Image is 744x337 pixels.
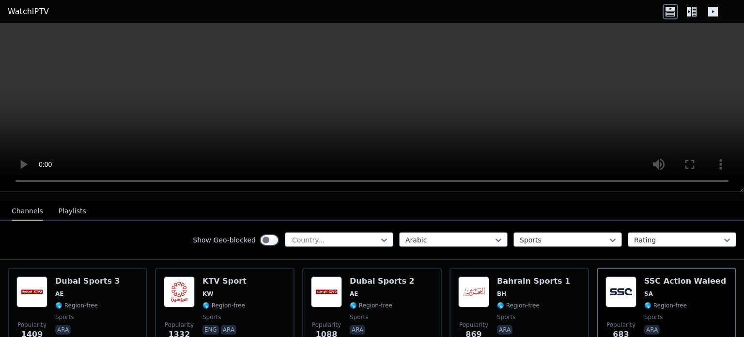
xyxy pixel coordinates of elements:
p: eng [202,325,219,335]
p: ara [644,325,660,335]
span: SA [644,290,653,298]
p: ara [55,325,71,335]
span: 🌎 Region-free [350,302,392,309]
h6: KTV Sport [202,276,247,286]
button: Channels [12,202,43,221]
a: WatchIPTV [8,6,49,17]
img: Dubai Sports 3 [16,276,47,307]
span: sports [350,313,368,321]
img: Dubai Sports 2 [311,276,342,307]
img: KTV Sport [164,276,195,307]
p: ara [350,325,365,335]
h6: Dubai Sports 2 [350,276,415,286]
span: 🌎 Region-free [202,302,245,309]
span: sports [644,313,663,321]
span: AE [350,290,358,298]
span: 🌎 Region-free [644,302,687,309]
span: 🌎 Region-free [55,302,98,309]
span: sports [202,313,221,321]
span: Popularity [17,321,46,329]
span: sports [55,313,74,321]
span: Popularity [606,321,635,329]
p: ara [497,325,512,335]
span: Popularity [459,321,488,329]
span: KW [202,290,214,298]
h6: SSC Action Waleed [644,276,726,286]
p: ara [221,325,236,335]
span: BH [497,290,506,298]
button: Playlists [59,202,86,221]
h6: Dubai Sports 3 [55,276,120,286]
span: Popularity [165,321,194,329]
span: AE [55,290,63,298]
label: Show Geo-blocked [193,235,256,245]
span: sports [497,313,515,321]
span: Popularity [312,321,341,329]
img: Bahrain Sports 1 [458,276,489,307]
h6: Bahrain Sports 1 [497,276,570,286]
img: SSC Action Waleed [605,276,636,307]
span: 🌎 Region-free [497,302,540,309]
